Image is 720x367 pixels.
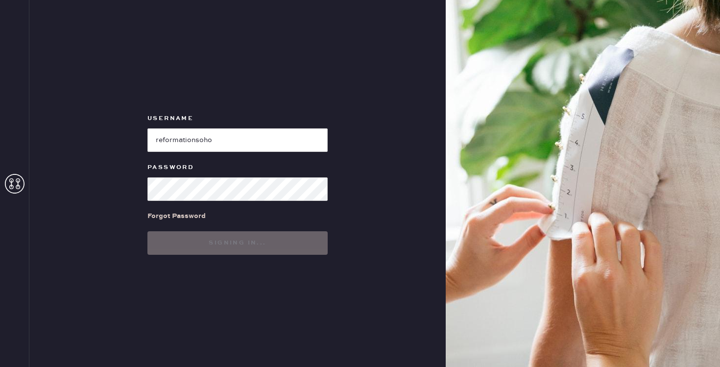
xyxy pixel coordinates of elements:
[147,128,328,152] input: e.g. john@doe.com
[147,113,328,124] label: Username
[147,162,328,173] label: Password
[673,323,716,365] iframe: Front Chat
[147,211,206,221] div: Forgot Password
[147,231,328,255] button: Signing in...
[147,201,206,231] a: Forgot Password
